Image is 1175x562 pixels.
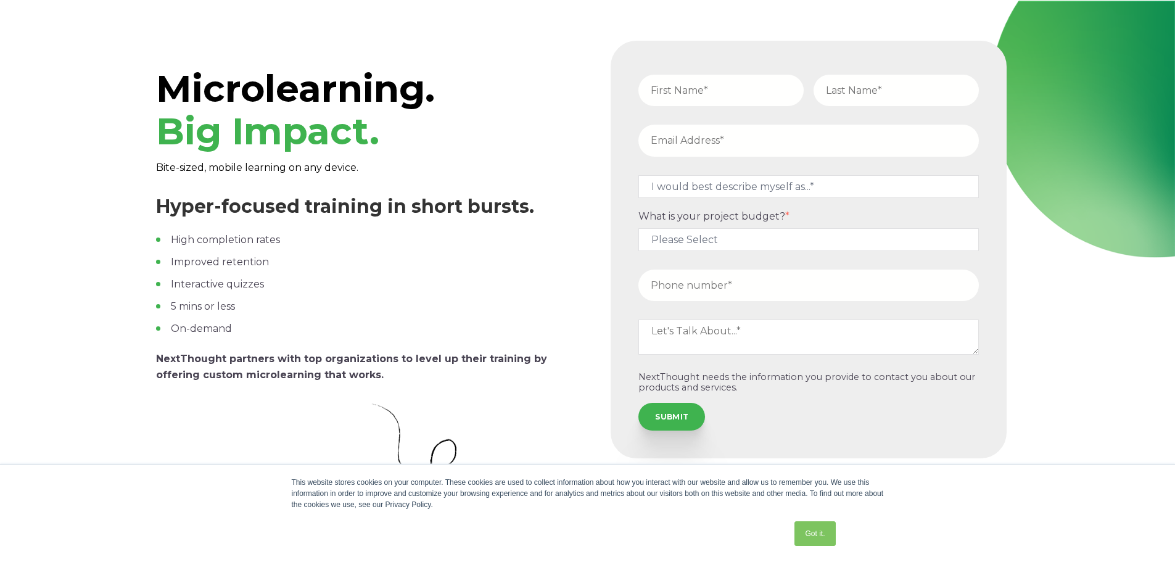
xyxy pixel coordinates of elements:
[171,256,269,268] span: Improved retention
[156,109,379,154] span: Big Impact.
[794,521,835,546] a: Got it.
[171,300,235,312] span: 5 mins or less
[171,234,280,246] span: High completion rates
[156,66,435,154] span: Microlearning.
[371,403,556,516] img: Curly Arrow
[156,196,577,218] h3: Hyper-focused training in short bursts.
[292,477,884,510] div: This website stores cookies on your computer. These cookies are used to collect information about...
[814,75,979,106] input: Last Name*
[171,323,232,334] span: On-demand
[156,351,577,383] p: NextThought partners with top organizations to level up their training by offering custom microle...
[638,270,979,301] input: Phone number*
[638,75,804,106] input: First Name*
[638,372,979,394] p: NextThought needs the information you provide to contact you about our products and services.
[171,278,264,290] span: Interactive quizzes
[638,125,979,156] input: Email Address*
[638,210,785,222] span: What is your project budget?
[156,162,358,173] span: Bite-sized, mobile learning on any device.
[638,403,705,430] input: SUBMIT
